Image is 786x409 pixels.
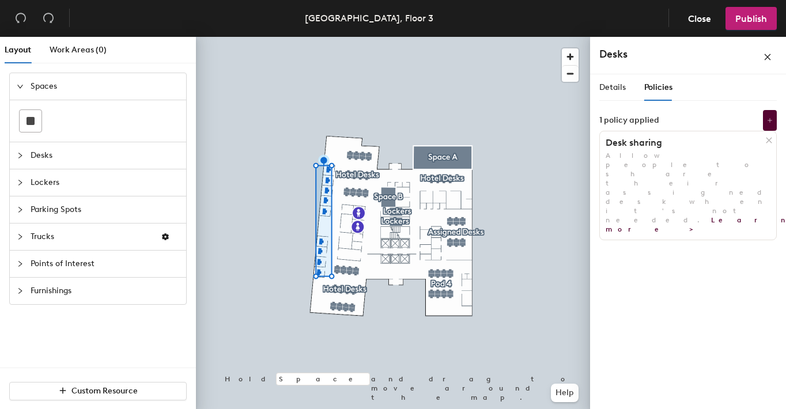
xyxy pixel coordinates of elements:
[17,260,24,267] span: collapsed
[305,11,433,25] div: [GEOGRAPHIC_DATA], Floor 3
[31,196,179,223] span: Parking Spots
[17,233,24,240] span: collapsed
[31,224,152,250] span: Trucks
[725,7,777,30] button: Publish
[9,7,32,30] button: Undo (⌘ + Z)
[17,83,24,90] span: expanded
[31,251,179,277] span: Points of Interest
[17,179,24,186] span: collapsed
[599,116,659,125] div: 1 policy applied
[31,142,179,169] span: Desks
[31,73,179,100] span: Spaces
[31,278,179,304] span: Furnishings
[599,47,726,62] h4: Desks
[764,53,772,61] span: close
[599,82,626,92] span: Details
[735,13,767,24] span: Publish
[31,169,179,196] span: Lockers
[17,206,24,213] span: collapsed
[37,7,60,30] button: Redo (⌘ + ⇧ + Z)
[678,7,721,30] button: Close
[600,137,766,149] h1: Desk sharing
[644,82,672,92] span: Policies
[71,386,138,396] span: Custom Resource
[50,45,107,55] span: Work Areas (0)
[688,13,711,24] span: Close
[15,12,27,24] span: undo
[5,45,31,55] span: Layout
[9,382,187,400] button: Custom Resource
[17,287,24,294] span: collapsed
[17,152,24,159] span: collapsed
[551,384,579,402] button: Help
